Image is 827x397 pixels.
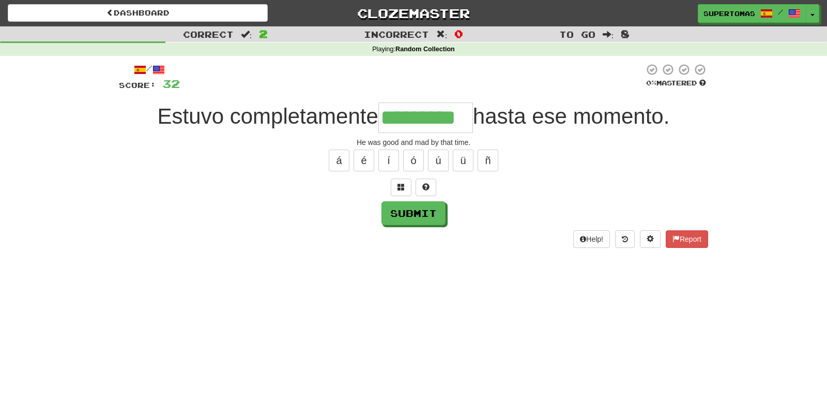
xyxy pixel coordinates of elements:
[119,81,156,90] span: Score:
[778,8,783,16] span: /
[698,4,806,23] a: SuperTomas /
[119,137,708,148] div: He was good and mad by that time.
[621,27,630,40] span: 8
[666,230,708,248] button: Report
[478,150,498,171] button: ñ
[573,230,610,248] button: Help!
[183,29,234,39] span: Correct
[644,79,708,88] div: Mastered
[395,46,455,53] strong: Random Collection
[615,230,635,248] button: Round history (alt+y)
[241,30,252,39] span: :
[428,150,449,171] button: ú
[354,150,374,171] button: é
[283,4,543,22] a: Clozemaster
[703,9,755,18] span: SuperTomas
[8,4,268,22] a: Dashboard
[158,104,378,128] span: Estuvo completamente
[378,150,399,171] button: í
[436,30,448,39] span: :
[391,179,411,196] button: Switch sentence to multiple choice alt+p
[259,27,268,40] span: 2
[364,29,429,39] span: Incorrect
[603,30,614,39] span: :
[646,79,656,87] span: 0 %
[381,201,446,225] button: Submit
[559,29,595,39] span: To go
[329,150,349,171] button: á
[416,179,436,196] button: Single letter hint - you only get 1 per sentence and score half the points! alt+h
[454,27,463,40] span: 0
[403,150,424,171] button: ó
[473,104,670,128] span: hasta ese momento.
[119,63,180,76] div: /
[162,77,180,90] span: 32
[453,150,473,171] button: ü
